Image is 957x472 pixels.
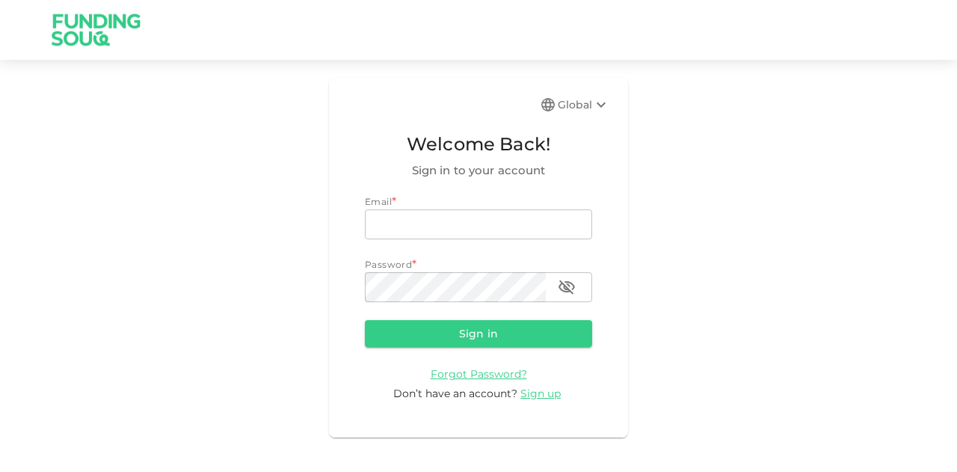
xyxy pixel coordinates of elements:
span: Email [365,196,392,207]
a: Forgot Password? [431,367,527,381]
span: Sign up [520,387,561,400]
input: email [365,209,592,239]
span: Welcome Back! [365,130,592,159]
button: Sign in [365,320,592,347]
span: Password [365,259,412,270]
div: Global [558,96,610,114]
span: Don’t have an account? [393,387,517,400]
span: Forgot Password? [431,367,527,381]
span: Sign in to your account [365,162,592,180]
input: password [365,272,546,302]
